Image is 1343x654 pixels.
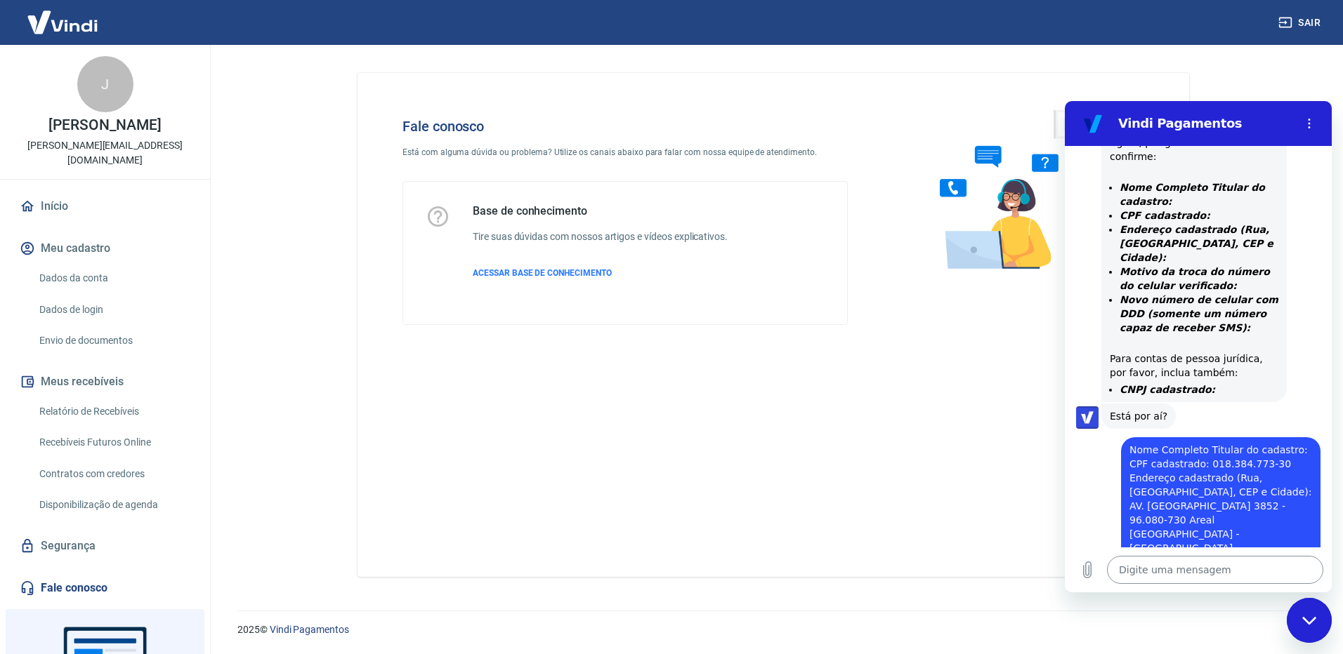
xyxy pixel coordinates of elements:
[65,343,250,537] span: Nome Completo Titular do cadastro: CPF cadastrado: 018.384.773-30 Endereço cadastrado (Rua, [GEOG...
[48,118,161,133] p: [PERSON_NAME]
[17,530,193,561] a: Segurança
[912,95,1125,283] img: Fale conosco
[17,233,193,264] button: Meu cadastro
[77,56,133,112] div: J
[473,229,728,244] h6: Tire suas dúvidas com nossos artigos e vídeos explicativos.
[34,295,193,324] a: Dados de login
[34,264,193,293] a: Dados da conta
[402,146,848,159] p: Está com alguma dúvida ou problema? Utilize os canais abaixo para falar com nossa equipe de atend...
[45,309,103,321] span: Está por aí?
[55,109,145,120] strong: CPF cadastrado:
[17,366,193,397] button: Meus recebíveis
[55,283,150,294] strong: CNPJ cadastrado:
[34,490,193,519] a: Disponibilização de agenda
[237,622,1309,637] p: 2025 ©
[34,428,193,457] a: Recebíveis Futuros Online
[17,573,193,603] a: Fale conosco
[8,455,37,483] button: Carregar arquivo
[1276,10,1326,36] button: Sair
[402,118,848,135] h4: Fale conosco
[17,191,193,222] a: Início
[1287,598,1332,643] iframe: Botão para abrir a janela de mensagens, conversa em andamento
[11,138,199,168] p: [PERSON_NAME][EMAIL_ADDRESS][DOMAIN_NAME]
[34,326,193,355] a: Envio de documentos
[55,123,209,162] strong: Endereço cadastrado (Rua, [GEOGRAPHIC_DATA], CEP e Cidade):
[55,193,214,232] strong: Novo número de celular com DDD (somente um número capaz de receber SMS):
[34,397,193,426] a: Relatório de Recebíveis
[55,165,205,190] strong: Motivo da troca do número do celular verificado:
[270,624,349,635] a: Vindi Pagamentos
[473,267,728,279] a: ACESSAR BASE DE CONHECIMENTO
[473,204,728,218] h5: Base de conhecimento
[473,268,612,278] span: ACESSAR BASE DE CONHECIMENTO
[34,460,193,488] a: Contratos com credores
[1065,101,1332,592] iframe: Janela de mensagens
[55,81,200,106] strong: Nome Completo Titular do cadastro:
[17,1,108,44] img: Vindi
